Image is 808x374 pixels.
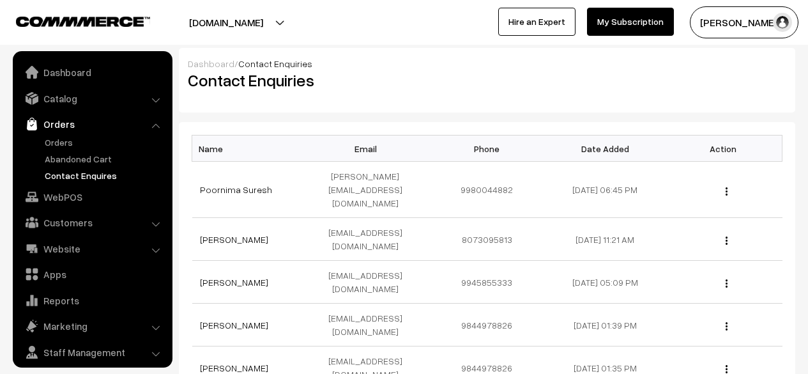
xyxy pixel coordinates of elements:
[144,6,308,38] button: [DOMAIN_NAME]
[310,304,428,347] td: [EMAIL_ADDRESS][DOMAIN_NAME]
[546,136,664,162] th: Date Added
[428,261,546,304] td: 9945855333
[16,289,168,312] a: Reports
[310,218,428,261] td: [EMAIL_ADDRESS][DOMAIN_NAME]
[726,279,728,288] img: Menu
[546,304,664,347] td: [DATE] 01:39 PM
[16,87,168,110] a: Catalog
[310,136,428,162] th: Email
[310,162,428,218] td: [PERSON_NAME][EMAIL_ADDRESS][DOMAIN_NAME]
[16,61,168,84] a: Dashboard
[664,136,782,162] th: Action
[546,218,664,261] td: [DATE] 11:21 AM
[42,136,168,149] a: Orders
[428,162,546,218] td: 9980044882
[16,211,168,234] a: Customers
[16,17,150,26] img: COMMMERCE
[16,13,128,28] a: COMMMERCE
[200,184,272,195] a: Poornima Suresh
[16,263,168,286] a: Apps
[16,341,168,364] a: Staff Management
[546,261,664,304] td: [DATE] 05:09 PM
[200,320,268,331] a: [PERSON_NAME]
[428,136,546,162] th: Phone
[428,304,546,347] td: 9844978826
[200,234,268,245] a: [PERSON_NAME]
[188,57,786,70] div: /
[188,58,234,69] a: Dashboard
[690,6,798,38] button: [PERSON_NAME]
[16,113,168,136] a: Orders
[498,8,576,36] a: Hire an Expert
[16,315,168,338] a: Marketing
[726,365,728,373] img: Menu
[587,8,674,36] a: My Subscription
[238,58,312,69] span: Contact Enquiries
[16,185,168,208] a: WebPOS
[42,169,168,182] a: Contact Enquires
[310,261,428,304] td: [EMAIL_ADDRESS][DOMAIN_NAME]
[188,70,478,90] h2: Contact Enquiries
[42,152,168,166] a: Abandoned Cart
[546,162,664,218] td: [DATE] 06:45 PM
[726,322,728,331] img: Menu
[16,237,168,260] a: Website
[726,237,728,245] img: Menu
[726,187,728,196] img: Menu
[200,277,268,288] a: [PERSON_NAME]
[428,218,546,261] td: 8073095813
[192,136,310,162] th: Name
[773,13,792,32] img: user
[200,362,268,373] a: [PERSON_NAME]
